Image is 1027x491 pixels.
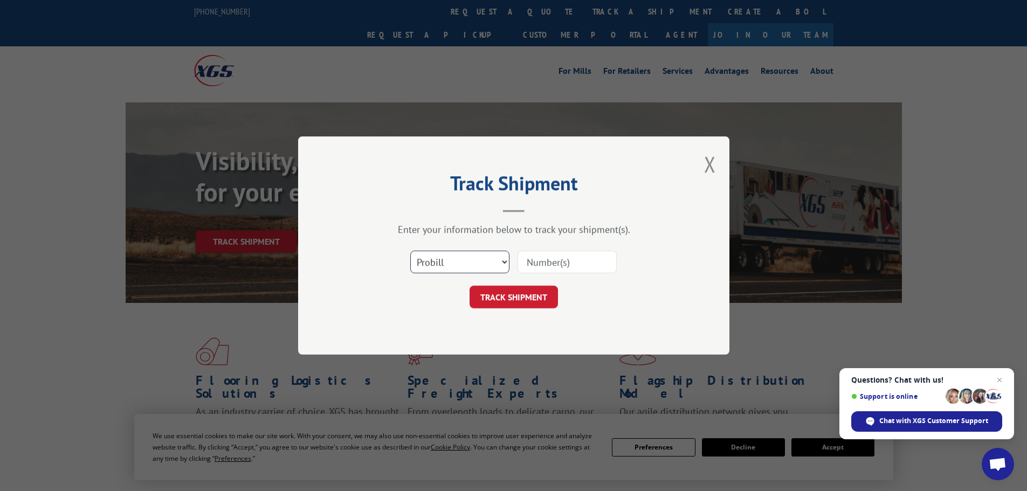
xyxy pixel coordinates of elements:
[851,376,1002,384] span: Questions? Chat with us!
[470,286,558,308] button: TRACK SHIPMENT
[982,448,1014,480] div: Open chat
[993,374,1006,386] span: Close chat
[352,223,676,236] div: Enter your information below to track your shipment(s).
[851,411,1002,432] div: Chat with XGS Customer Support
[704,150,716,178] button: Close modal
[851,392,942,400] span: Support is online
[879,416,988,426] span: Chat with XGS Customer Support
[518,251,617,273] input: Number(s)
[352,176,676,196] h2: Track Shipment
